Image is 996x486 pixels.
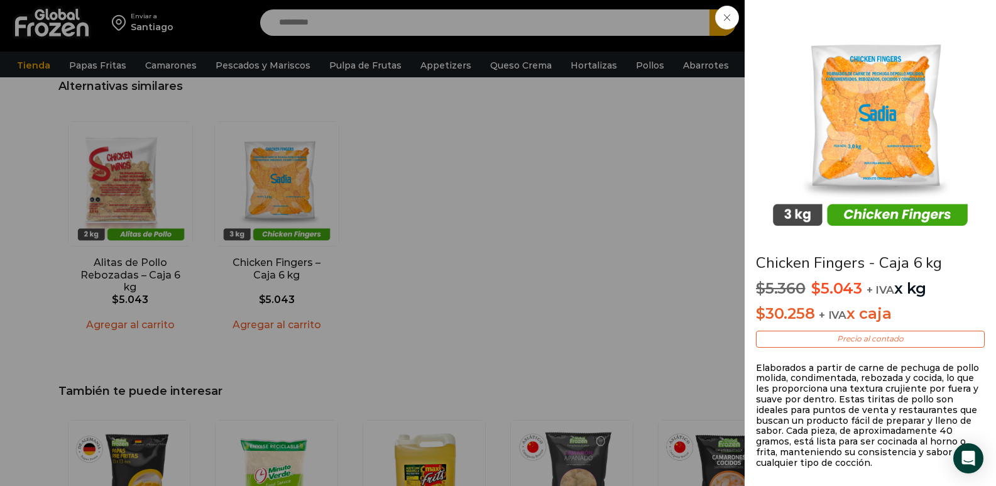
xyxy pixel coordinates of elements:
[756,305,985,323] p: x caja
[756,304,765,323] span: $
[757,9,983,240] div: 1 / 2
[819,309,846,321] span: + IVA
[756,304,814,323] bdi: 30.258
[811,279,862,297] bdi: 5.043
[756,363,985,468] p: Elaborados a partir de carne de pechuga de pollo molida, condimentada, rebozada y cocida, lo que ...
[953,443,983,473] div: Open Intercom Messenger
[811,279,821,297] span: $
[756,280,985,298] p: x kg
[757,9,983,236] img: chicken-fingers
[867,284,894,296] span: + IVA
[756,331,985,347] p: Precio al contado
[756,279,806,297] bdi: 5.360
[756,279,765,297] span: $
[756,253,942,273] a: Chicken Fingers - Caja 6 kg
